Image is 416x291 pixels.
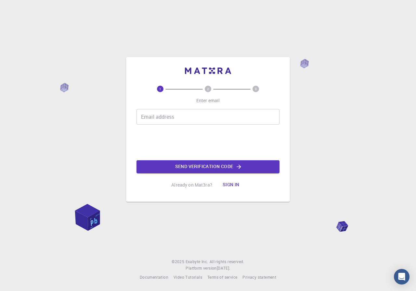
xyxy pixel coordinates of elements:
p: Enter email [196,97,220,104]
span: Documentation [140,274,168,280]
span: Platform version [186,265,216,272]
a: Exabyte Inc. [186,259,208,265]
a: Documentation [140,274,168,281]
p: Already on Mat3ra? [171,182,212,188]
span: [DATE] . [217,265,230,271]
span: All rights reserved. [210,259,244,265]
button: Send verification code [136,160,279,173]
a: [DATE]. [217,265,230,272]
iframe: reCAPTCHA [159,130,257,155]
a: Terms of service [207,274,237,281]
span: © 2025 [172,259,185,265]
text: 3 [255,87,257,91]
span: Video Tutorials [174,274,202,280]
button: Sign in [217,178,245,191]
text: 2 [207,87,209,91]
a: Video Tutorials [174,274,202,281]
span: Privacy statement [242,274,276,280]
div: Open Intercom Messenger [394,269,409,285]
span: Exabyte Inc. [186,259,208,264]
a: Privacy statement [242,274,276,281]
span: Terms of service [207,274,237,280]
text: 1 [159,87,161,91]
